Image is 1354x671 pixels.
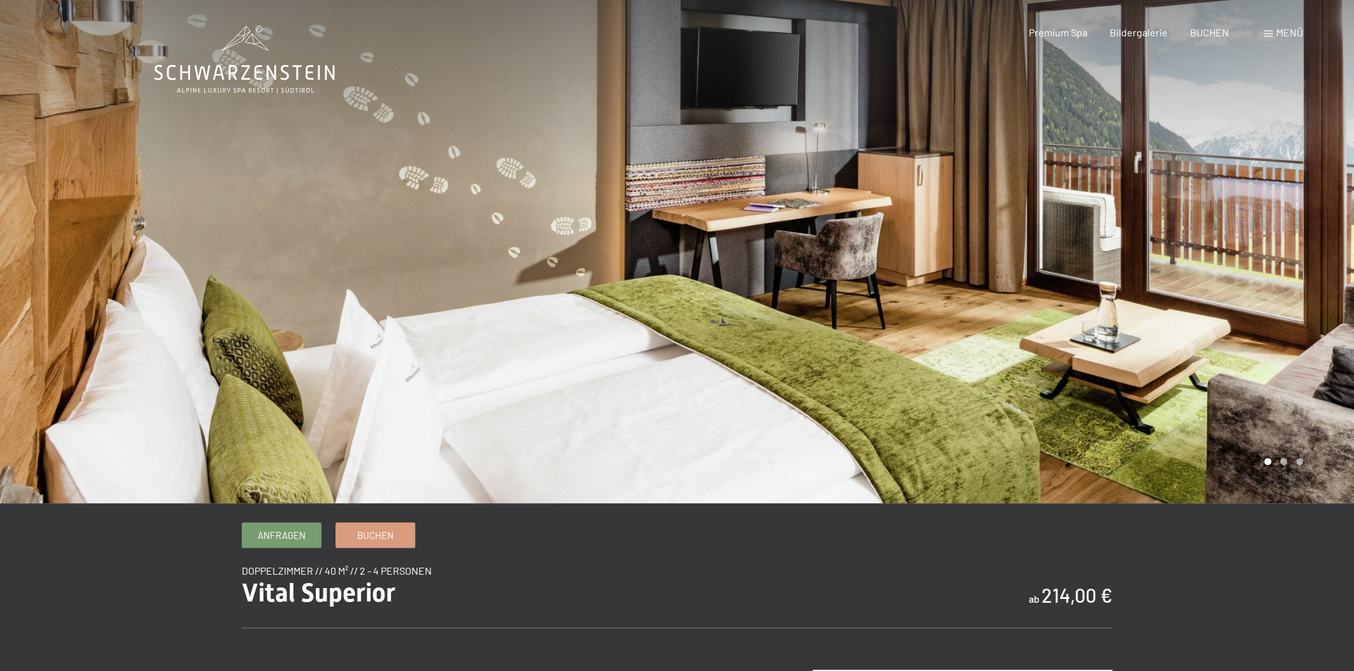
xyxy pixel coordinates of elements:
span: Menü [1276,26,1303,38]
a: Anfragen [242,523,321,547]
a: Premium Spa [1028,26,1087,38]
span: Buchen [357,529,394,542]
a: Bildergalerie [1110,26,1168,38]
span: Anfragen [258,529,305,542]
span: ab [1029,593,1040,605]
a: Buchen [336,523,415,547]
span: Vital Superior [242,578,395,608]
a: BUCHEN [1190,26,1229,38]
b: 214,00 € [1041,584,1112,607]
span: Doppelzimmer // 40 m² // 2 - 4 Personen [242,564,432,577]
